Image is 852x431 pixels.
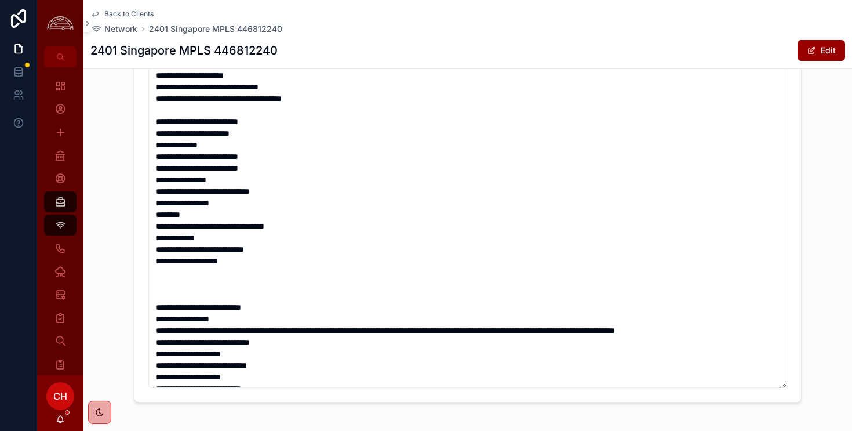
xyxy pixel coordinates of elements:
[37,67,83,375] div: scrollable content
[90,9,154,19] a: Back to Clients
[104,23,137,35] span: Network
[90,42,278,59] h1: 2401 Singapore MPLS 446812240
[53,389,67,403] span: CH
[90,23,137,35] a: Network
[104,9,154,19] span: Back to Clients
[798,40,845,61] button: Edit
[44,15,77,32] img: App logo
[149,23,282,35] a: 2401 Singapore MPLS 446812240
